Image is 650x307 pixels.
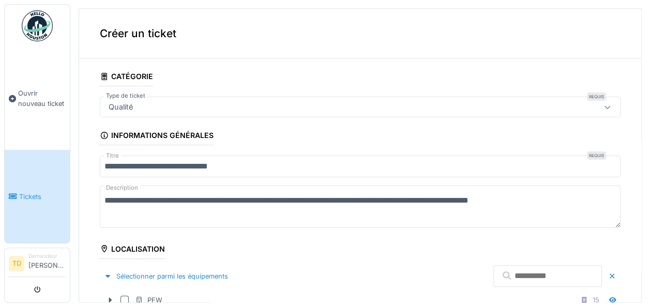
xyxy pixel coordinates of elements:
[19,192,66,202] span: Tickets
[104,91,147,100] label: Type de ticket
[5,47,70,150] a: Ouvrir nouveau ticket
[22,10,53,41] img: Badge_color-CXgf-gQk.svg
[587,93,606,101] div: Requis
[587,151,606,160] div: Requis
[100,128,214,145] div: Informations générales
[135,295,162,305] div: PFW
[593,295,599,305] div: 15
[9,252,66,277] a: TD Demandeur[PERSON_NAME]
[100,241,165,259] div: Localisation
[104,181,140,194] label: Description
[18,88,66,108] span: Ouvrir nouveau ticket
[5,150,70,243] a: Tickets
[100,269,232,283] div: Sélectionner parmi les équipements
[79,9,641,58] div: Créer un ticket
[28,252,66,274] li: [PERSON_NAME]
[28,252,66,260] div: Demandeur
[9,256,24,271] li: TD
[104,151,121,160] label: Titre
[104,101,137,113] div: Qualité
[100,69,153,86] div: Catégorie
